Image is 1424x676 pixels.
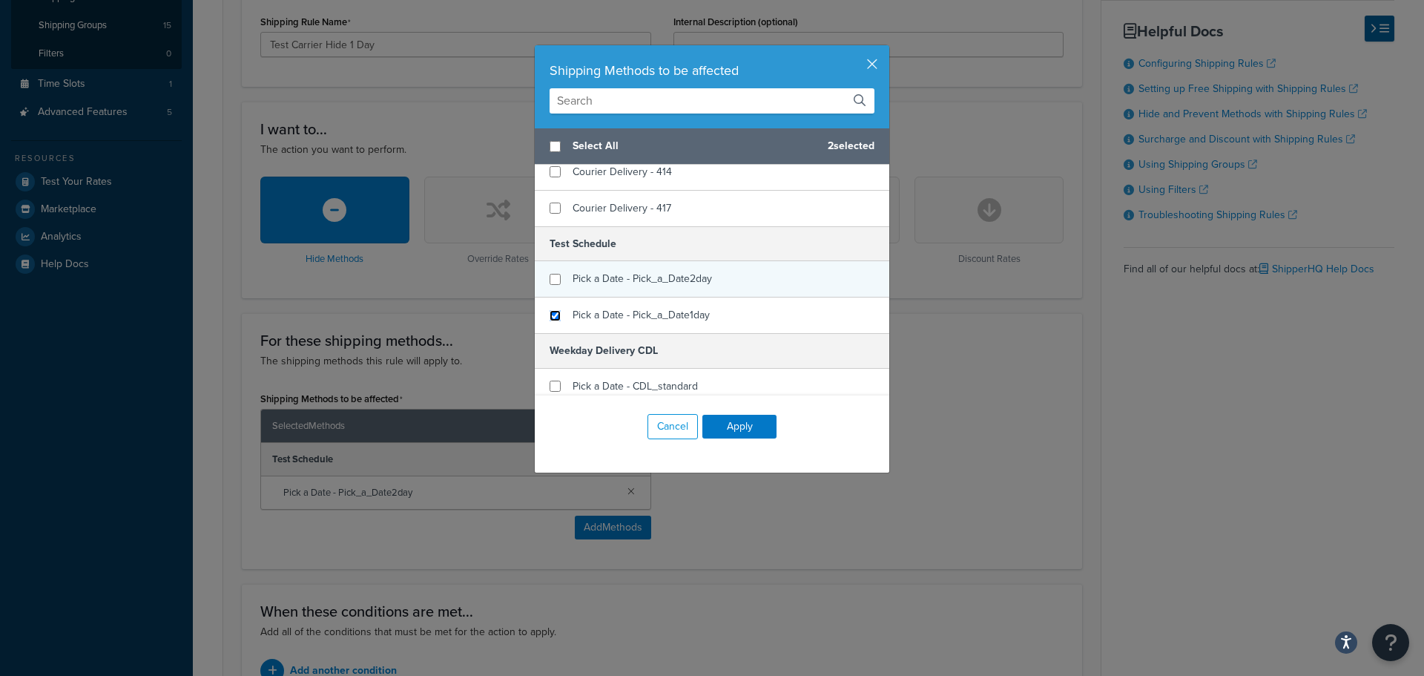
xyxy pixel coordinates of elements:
input: Search [550,88,874,114]
span: Pick a Date - Pick_a_Date2day [573,271,712,286]
span: Select All [573,136,816,157]
span: Courier Delivery - 417 [573,200,671,216]
span: Pick a Date - CDL_standard [573,378,698,394]
h5: Test Schedule [535,226,889,261]
button: Apply [702,415,777,439]
div: 2 selected [535,128,889,165]
button: Cancel [647,414,698,439]
span: Courier Delivery - 414 [573,164,672,180]
h5: Weekday Delivery CDL [535,333,889,368]
div: Shipping Methods to be affected [550,60,874,81]
span: Pick a Date - Pick_a_Date1day [573,307,710,323]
